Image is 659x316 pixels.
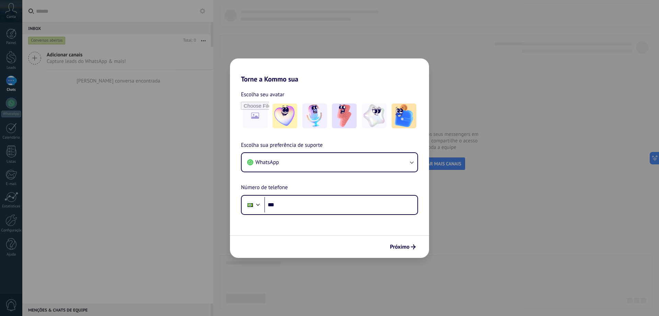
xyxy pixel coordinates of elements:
span: Escolha sua preferência de suporte [241,141,323,150]
span: Escolha seu avatar [241,90,285,99]
span: Próximo [390,244,409,249]
h2: Torne a Kommo sua [230,58,429,83]
span: Número de telefone [241,183,288,192]
img: -2.jpeg [302,103,327,128]
img: -1.jpeg [273,103,297,128]
span: WhatsApp [255,159,279,166]
img: -4.jpeg [362,103,386,128]
img: -5.jpeg [392,103,416,128]
div: Brazil: + 55 [244,198,257,212]
img: -3.jpeg [332,103,357,128]
button: Próximo [387,241,419,253]
button: WhatsApp [242,153,417,172]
